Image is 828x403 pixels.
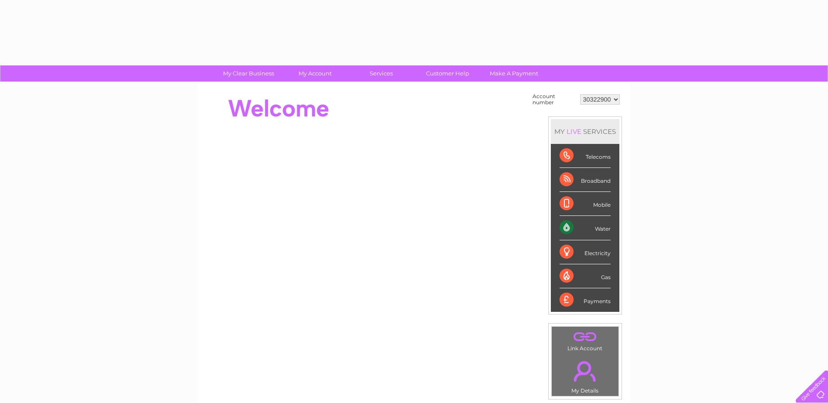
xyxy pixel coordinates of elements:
div: Mobile [560,192,611,216]
div: LIVE [565,127,583,136]
div: Payments [560,288,611,312]
td: Account number [530,91,578,108]
a: Customer Help [412,65,484,82]
a: Make A Payment [478,65,550,82]
a: Services [345,65,417,82]
a: . [554,329,616,344]
a: My Clear Business [213,65,285,82]
td: Link Account [551,326,619,354]
td: My Details [551,354,619,396]
div: Gas [560,264,611,288]
div: Broadband [560,168,611,192]
div: Water [560,216,611,240]
a: . [554,356,616,386]
div: MY SERVICES [551,119,619,144]
div: Telecoms [560,144,611,168]
div: Electricity [560,240,611,264]
a: My Account [279,65,351,82]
